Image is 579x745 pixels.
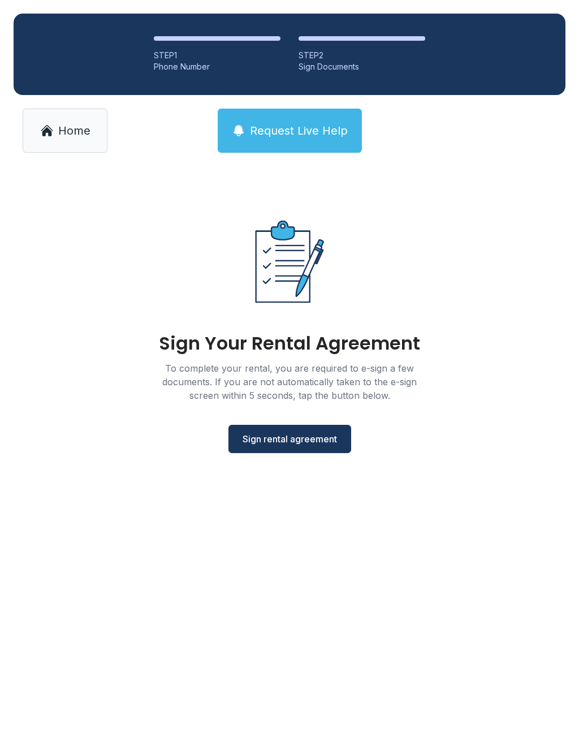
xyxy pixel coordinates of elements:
[58,123,90,139] span: Home
[243,432,337,446] span: Sign rental agreement
[154,61,280,72] div: Phone Number
[148,361,431,402] div: To complete your rental, you are required to e-sign a few documents. If you are not automatically...
[154,50,280,61] div: STEP 1
[250,123,348,139] span: Request Live Help
[299,50,425,61] div: STEP 2
[299,61,425,72] div: Sign Documents
[231,203,348,321] img: Rental agreement document illustration
[159,334,420,352] div: Sign Your Rental Agreement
